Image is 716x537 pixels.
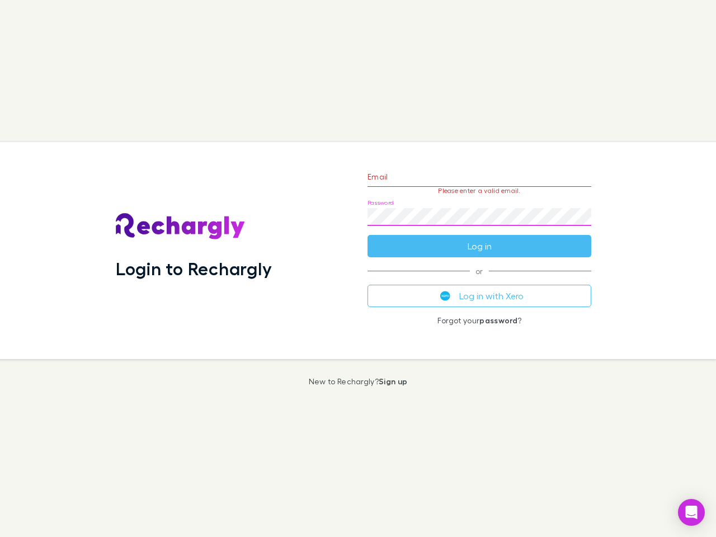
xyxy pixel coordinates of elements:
[309,377,408,386] p: New to Rechargly?
[116,258,272,279] h1: Login to Rechargly
[678,499,705,526] div: Open Intercom Messenger
[440,291,450,301] img: Xero's logo
[479,315,517,325] a: password
[368,285,591,307] button: Log in with Xero
[116,213,246,240] img: Rechargly's Logo
[368,235,591,257] button: Log in
[379,376,407,386] a: Sign up
[368,316,591,325] p: Forgot your ?
[368,187,591,195] p: Please enter a valid email.
[368,199,394,207] label: Password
